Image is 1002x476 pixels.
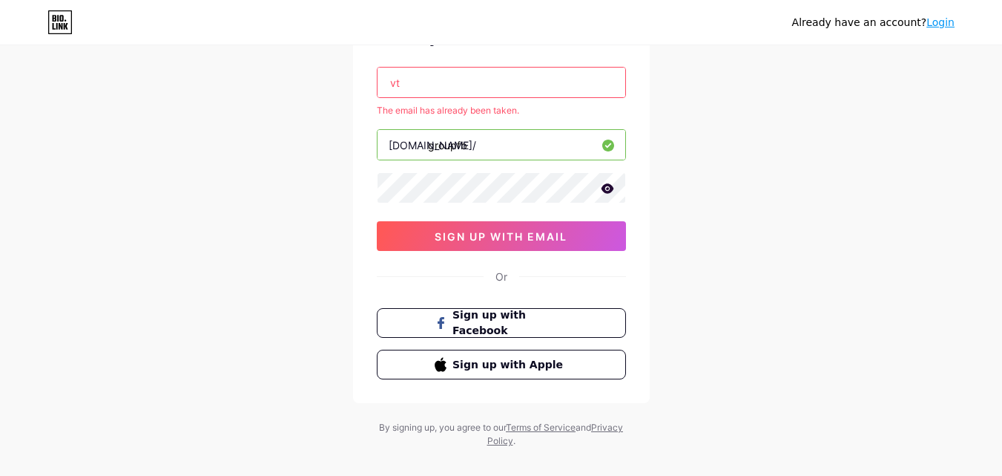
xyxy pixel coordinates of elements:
input: Email [378,68,625,97]
div: Already have an account? [792,15,955,30]
a: Terms of Service [506,422,576,433]
input: username [378,130,625,160]
div: [DOMAIN_NAME]/ [389,137,476,153]
span: sign up with email [435,230,567,243]
button: Sign up with Apple [377,350,626,379]
a: Login [926,16,955,28]
span: Sign up with Facebook [452,307,567,339]
div: Or [495,269,507,284]
button: Sign up with Facebook [377,308,626,338]
div: The email has already been taken. [377,104,626,117]
div: By signing up, you agree to our and . [375,421,627,448]
button: sign up with email [377,221,626,251]
span: Sign up with Apple [452,357,567,373]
